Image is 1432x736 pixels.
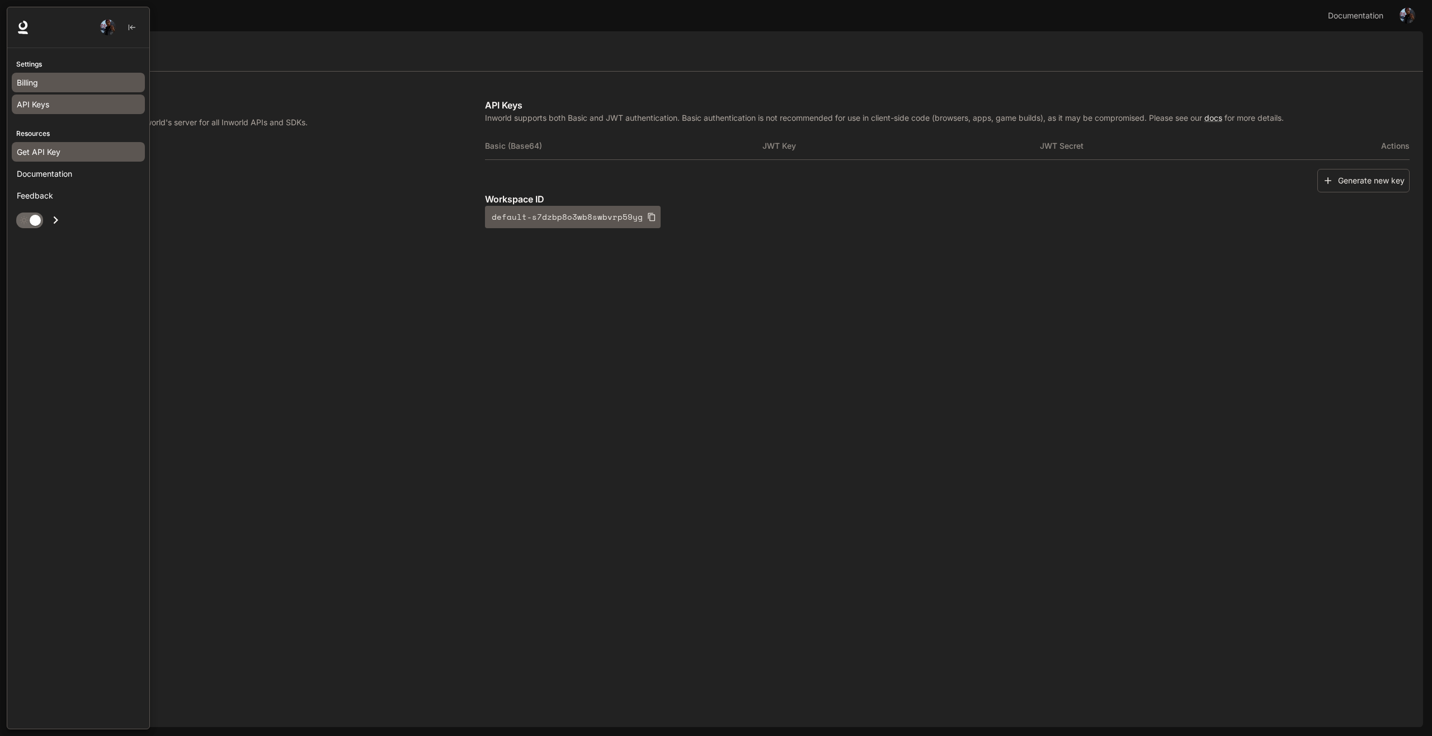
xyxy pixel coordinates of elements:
[1204,113,1222,122] a: docs
[17,146,60,158] span: Get API Key
[1323,4,1392,27] a: Documentation
[485,112,1410,124] p: Inworld supports both Basic and JWT authentication. Basic authentication is not recommended for u...
[22,116,362,128] p: For setting up connections with Inworld's server for all Inworld APIs and SDKs.
[12,186,145,205] a: Feedback
[17,77,38,88] span: Billing
[1040,133,1317,159] th: JWT Secret
[36,4,98,27] button: All workspaces
[1400,8,1415,23] img: User avatar
[7,129,149,139] p: Resources
[17,168,72,180] span: Documentation
[12,73,145,92] a: Billing
[100,20,116,35] img: User avatar
[17,190,53,201] span: Feedback
[8,6,29,26] button: open drawer
[12,164,145,183] a: Documentation
[1317,133,1410,159] th: Actions
[43,209,68,232] button: Open drawer
[1328,9,1383,23] span: Documentation
[762,133,1040,159] th: JWT Key
[485,206,661,228] button: default-s7dzbp8o3wb8swbvrp59yg
[97,16,119,39] button: User avatar
[485,133,762,159] th: Basic (Base64)
[17,98,49,110] span: API Keys
[485,98,1410,112] p: API Keys
[30,214,41,226] span: Dark mode toggle
[12,142,145,162] a: Get API Key
[12,95,145,114] a: API Keys
[7,59,149,69] p: Settings
[1396,4,1419,27] button: User avatar
[1317,169,1410,193] button: Generate new key
[485,192,1410,206] p: Workspace ID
